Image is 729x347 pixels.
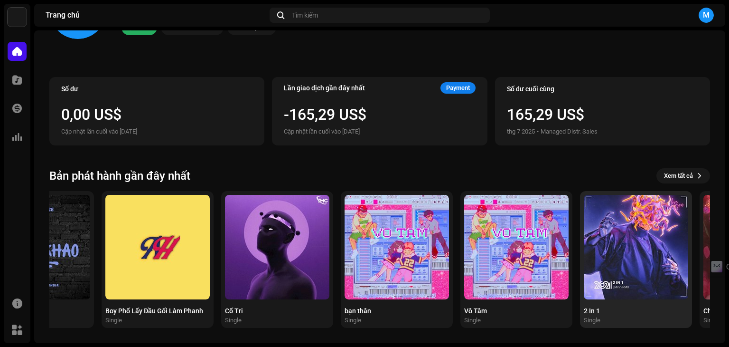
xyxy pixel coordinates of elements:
div: Trang chủ [46,11,266,19]
span: Xem tất cả [664,166,693,185]
img: 33004b37-325d-4a8b-b51f-c12e9b964943 [8,8,27,27]
h3: Bản phát hành gần đây nhất [49,168,190,183]
img: e85731e1-89d5-4931-8b13-4f88c4b0a161 [464,195,569,299]
div: Payment [440,82,476,94]
div: Single [464,317,481,324]
div: 2 In 1 [584,307,688,315]
div: Cố Tri [225,307,329,315]
img: 1aa342cd-be96-42fe-9207-c24b9a5cddde [105,195,210,299]
div: Vô Tâm [464,307,569,315]
div: Single [584,317,600,324]
div: M [699,8,714,23]
div: Single [345,317,361,324]
div: Số dư [61,85,252,93]
button: Xem tất cả [656,168,710,183]
re-o-card-value: Số dư cuối cùng [495,77,710,145]
div: bạn thân [345,307,449,315]
div: Single [225,317,242,324]
span: Tìm kiếm [292,11,318,19]
div: Số dư cuối cùng [507,85,698,93]
img: a34db12a-60c6-4444-a252-94794f211d4a [345,195,449,299]
div: Cập nhật lần cuối vào [DATE] [284,126,366,137]
img: b6b17e9f-1a8f-4c50-9500-c57766375c68 [225,195,329,299]
div: Boy Phố Lấy Đầu Gối Làm Phanh [105,307,210,315]
div: Lần giao dịch gần đây nhất [284,84,365,92]
div: Cập nhật lần cuối vào [DATE] [61,126,252,137]
img: 2773039d-a52d-4ff7-9404-e98bd4889484 [584,195,688,299]
div: thg 7 2025 [507,126,535,137]
div: Managed Distr. Sales [541,126,598,137]
div: • [537,126,539,137]
re-o-card-value: Số dư [49,77,264,145]
div: Single [105,317,122,324]
div: Single [703,317,720,324]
